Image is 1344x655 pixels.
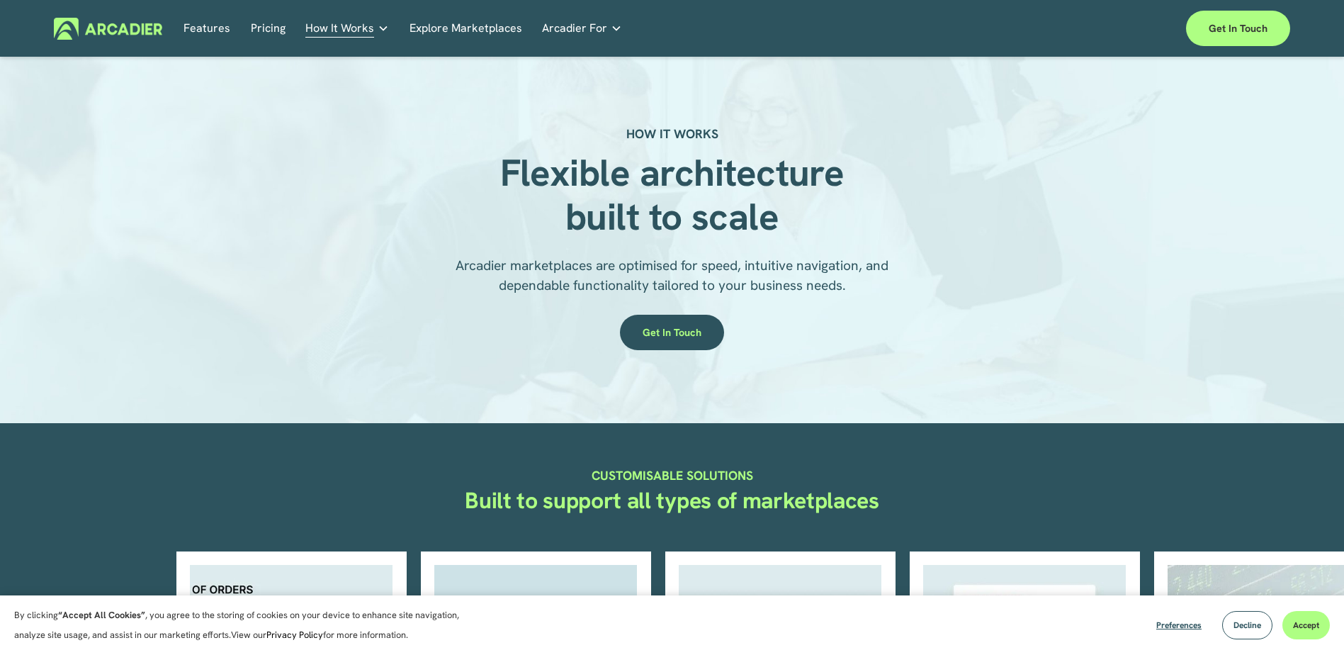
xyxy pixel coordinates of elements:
[626,125,718,142] strong: HOW IT WORKS
[456,257,892,294] span: Arcadier marketplaces are optimised for speed, intuitive navigation, and dependable functionality...
[58,609,145,621] strong: “Accept All Cookies”
[54,18,162,40] img: Arcadier
[500,148,854,241] strong: Flexible architecture built to scale
[1156,620,1202,631] span: Preferences
[1233,620,1261,631] span: Decline
[542,18,607,38] span: Arcadier For
[592,467,753,483] strong: CUSTOMISABLE SOLUTIONS
[465,486,879,515] strong: Built to support all types of marketplaces
[251,18,286,40] a: Pricing
[305,18,389,40] a: folder dropdown
[14,605,475,645] p: By clicking , you agree to the storing of cookies on your device to enhance site navigation, anal...
[1146,611,1212,639] button: Preferences
[1222,611,1272,639] button: Decline
[542,18,622,40] a: folder dropdown
[1273,587,1344,655] iframe: Chat Widget
[266,629,323,641] a: Privacy Policy
[183,18,230,40] a: Features
[1186,11,1290,46] a: Get in touch
[305,18,374,38] span: How It Works
[620,315,724,350] a: Get in touch
[410,18,522,40] a: Explore Marketplaces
